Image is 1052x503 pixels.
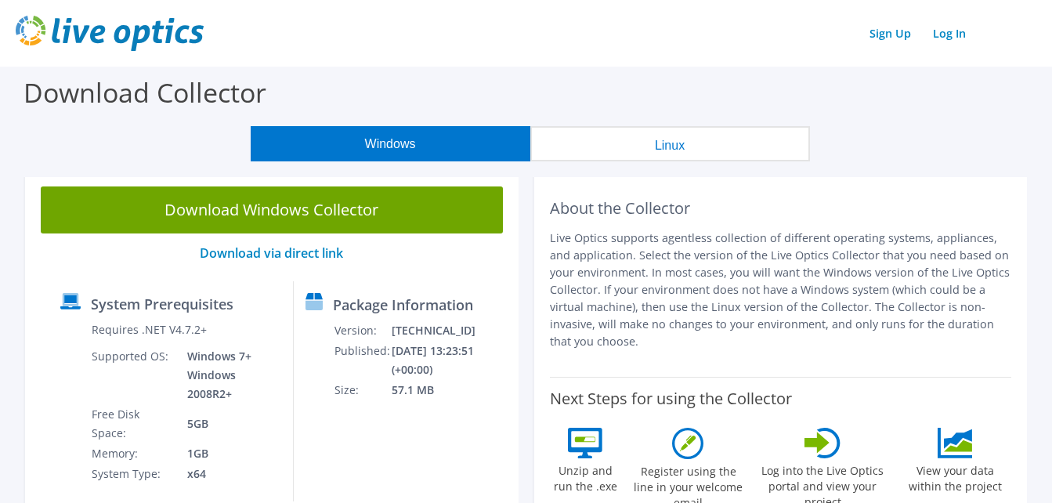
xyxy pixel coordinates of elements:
[530,126,810,161] button: Linux
[200,244,343,262] a: Download via direct link
[175,464,281,484] td: x64
[391,341,511,380] td: [DATE] 13:23:51 (+00:00)
[91,464,175,484] td: System Type:
[92,322,207,338] label: Requires .NET V4.7.2+
[251,126,530,161] button: Windows
[175,443,281,464] td: 1GB
[391,320,511,341] td: [TECHNICAL_ID]
[23,74,266,110] label: Download Collector
[91,404,175,443] td: Free Disk Space:
[550,230,1012,350] p: Live Optics supports agentless collection of different operating systems, appliances, and applica...
[862,22,919,45] a: Sign Up
[550,458,622,494] label: Unzip and run the .exe
[334,341,391,380] td: Published:
[16,16,204,51] img: live_optics_svg.svg
[175,346,281,404] td: Windows 7+ Windows 2008R2+
[925,22,974,45] a: Log In
[334,380,391,400] td: Size:
[91,346,175,404] td: Supported OS:
[898,458,1011,494] label: View your data within the project
[333,297,473,313] label: Package Information
[175,404,281,443] td: 5GB
[550,389,792,408] label: Next Steps for using the Collector
[41,186,503,233] a: Download Windows Collector
[550,199,1012,218] h2: About the Collector
[91,296,233,312] label: System Prerequisites
[391,380,511,400] td: 57.1 MB
[334,320,391,341] td: Version:
[91,443,175,464] td: Memory:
